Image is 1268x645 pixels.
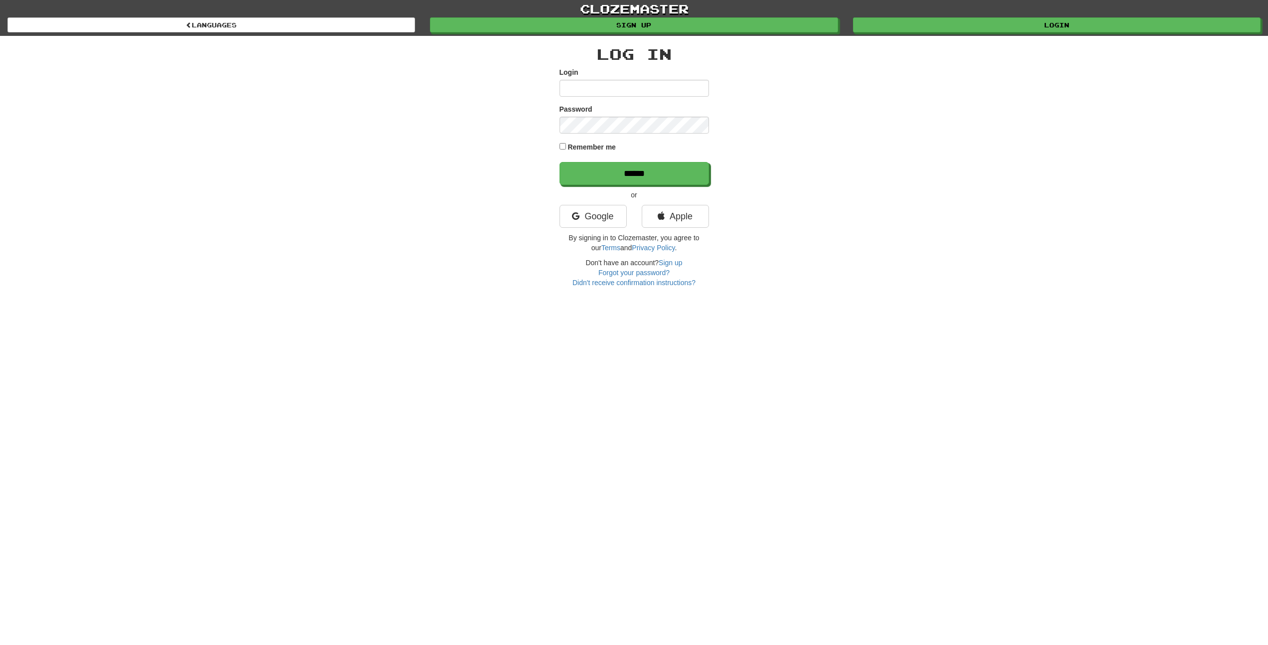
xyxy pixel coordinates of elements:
label: Password [560,104,592,114]
a: Google [560,205,627,228]
label: Remember me [567,142,616,152]
a: Terms [601,244,620,252]
a: Languages [7,17,415,32]
a: Sign up [659,259,682,267]
a: Forgot your password? [598,269,670,277]
div: Don't have an account? [560,258,709,288]
a: Apple [642,205,709,228]
h2: Log In [560,46,709,62]
a: Privacy Policy [632,244,675,252]
a: Login [853,17,1261,32]
p: or [560,190,709,200]
p: By signing in to Clozemaster, you agree to our and . [560,233,709,253]
label: Login [560,67,578,77]
a: Sign up [430,17,838,32]
a: Didn't receive confirmation instructions? [572,279,696,287]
